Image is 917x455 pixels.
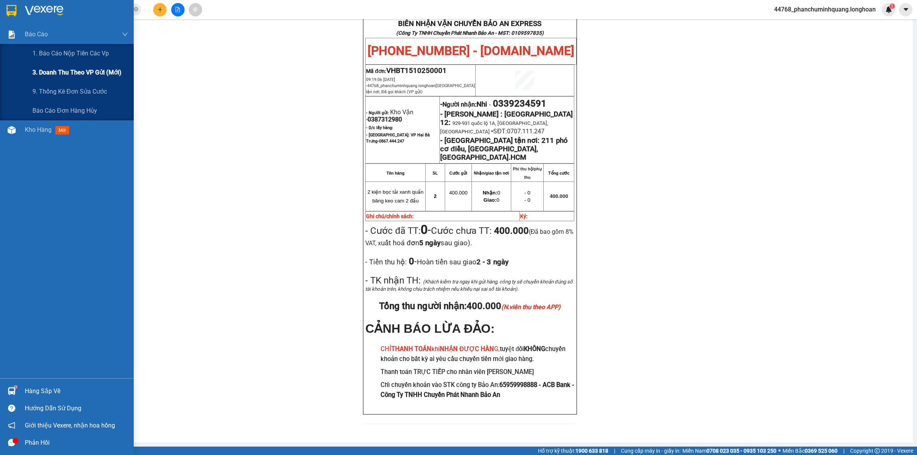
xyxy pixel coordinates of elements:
button: aim [189,3,202,16]
strong: 5 ngày [419,239,441,247]
span: question-circle [8,405,15,412]
em: (N.viên thu theo APP) [501,303,561,311]
strong: - D/c lấy hàng: [366,125,393,130]
strong: 2 - 3 [476,258,509,266]
strong: NHẬN ĐƯỢC HÀN [440,345,494,353]
span: - [487,101,493,108]
span: - Cước đã TT: [365,225,431,236]
strong: Ký: [520,213,528,219]
strong: Tổng cước [548,171,569,175]
span: - [491,127,493,135]
span: Miền Bắc [783,447,838,455]
button: file-add [171,3,185,16]
span: close-circle [134,7,138,11]
span: 1 [891,3,893,9]
img: warehouse-icon [8,126,16,134]
img: logo-vxr [6,5,16,16]
strong: 1900 633 818 [575,448,608,454]
span: 2 [434,193,436,199]
span: Tổng thu người nhận: [379,301,561,311]
span: plus [157,7,163,12]
span: Kho Vận - [366,108,413,123]
strong: 0 [421,222,428,237]
strong: - [440,100,487,108]
strong: KHÔNG [524,345,545,353]
span: 0707.111.247 [507,128,544,135]
span: - TK nhận TH: [365,275,421,286]
span: down [122,31,128,37]
span: - 0 [524,197,530,203]
span: 9. Thống kê đơn sửa cước [32,87,107,96]
span: 400.000 [467,301,561,311]
span: - 0 [524,190,530,196]
span: - [421,222,431,237]
strong: Phí thu hộ/phụ thu [513,167,542,180]
span: Mã đơn: [366,68,447,74]
strong: 400.000 [494,225,529,236]
span: aim [193,7,198,12]
strong: Giao: [483,197,496,203]
h3: tuyệt đối chuyển khoản cho bất kỳ ai yêu cầu chuyển tiền mới giao hàng. [381,344,574,364]
span: (Đã bao gồm 8% VAT, x [365,228,574,247]
span: 0387312980 [368,116,402,123]
strong: (Công Ty TNHH Chuyển Phát Nhanh Bảo An - MST: 0109597835) [396,30,544,36]
strong: - [GEOGRAPHIC_DATA] tận nơi: [440,136,540,145]
sup: 1 [15,386,17,388]
span: VHBT1510250001 [386,66,447,75]
span: 0 [483,190,500,196]
strong: 65959998888 - ACB Bank - Công Ty TNHH Chuyển Phát Nhanh Bảo An [381,381,574,398]
span: 400.000 [550,193,568,199]
strong: Nhận: [483,190,497,196]
strong: Tên hàng [386,171,404,175]
span: Cước chưa TT: [365,225,574,248]
span: ngày [493,258,509,266]
strong: SL [433,171,438,175]
span: 0867.444.247 [379,139,404,144]
h3: Chỉ chuyển khoản vào STK công ty Bảo An: [381,380,574,400]
span: - [PERSON_NAME] : [GEOGRAPHIC_DATA] 12: [440,110,573,127]
span: Người nhận: [442,101,487,108]
span: 09:19:06 [DATE] - [366,77,475,94]
button: caret-down [899,3,912,16]
strong: 0708 023 035 - 0935 103 250 [706,448,776,454]
span: | [843,447,844,455]
span: Báo cáo đơn hàng hủy [32,106,97,115]
span: Giới thiệu Vexere, nhận hoa hồng [25,421,115,430]
div: Hướng dẫn sử dụng [25,403,128,414]
span: - [GEOGRAPHIC_DATA]: VP Hai Bà Trưng- [366,133,430,144]
img: solution-icon [8,31,16,39]
span: 1. Báo cáo nộp tiền các vp [32,49,109,58]
span: caret-down [902,6,909,13]
span: - Tiền thu hộ: [365,258,407,266]
span: mới [55,126,69,134]
img: warehouse-icon [8,387,16,395]
span: - [407,256,509,267]
span: file-add [175,7,180,12]
span: 400.000 [449,190,467,196]
span: [PHONE_NUMBER] - [DOMAIN_NAME] [368,44,574,58]
span: message [8,439,15,446]
span: SĐT: [493,128,507,135]
strong: BIÊN NHẬN VẬN CHUYỂN BẢO AN EXPRESS [398,19,541,28]
strong: THANH TOÁN [391,345,431,353]
strong: - Người gửi: [366,110,389,115]
span: Nhi [476,100,487,108]
span: uất hoá đơn sau giao). [381,239,472,247]
strong: Ghi chú/chính sách: [366,213,414,219]
span: 2 kiện bọc tải xanh quấn băng keo cam 2 đầu [368,189,424,204]
span: ⚪️ [778,449,781,452]
strong: 211 phó cơ điều, [GEOGRAPHIC_DATA], [GEOGRAPHIC_DATA].HCM [440,136,568,162]
span: 0339234591 [493,98,546,109]
span: 3. Doanh Thu theo VP Gửi (mới) [32,68,122,77]
h3: Thanh toán TRỰC TIẾP cho nhân viên [PERSON_NAME] [381,367,574,377]
span: 0 [483,197,499,203]
div: Hàng sắp về [25,385,128,397]
span: Cung cấp máy in - giấy in: [621,447,680,455]
span: CHỈ khi G, [381,345,500,353]
strong: 0369 525 060 [805,448,838,454]
span: (Khách kiểm tra ngay khi gửi hàng, công ty sẽ chuyển khoản đúng số tài khoản trên, không chịu trá... [365,279,572,292]
span: CẢNH BÁO LỪA ĐẢO: [365,322,494,335]
div: Phản hồi [25,437,128,449]
img: icon-new-feature [885,6,892,13]
button: plus [153,3,167,16]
